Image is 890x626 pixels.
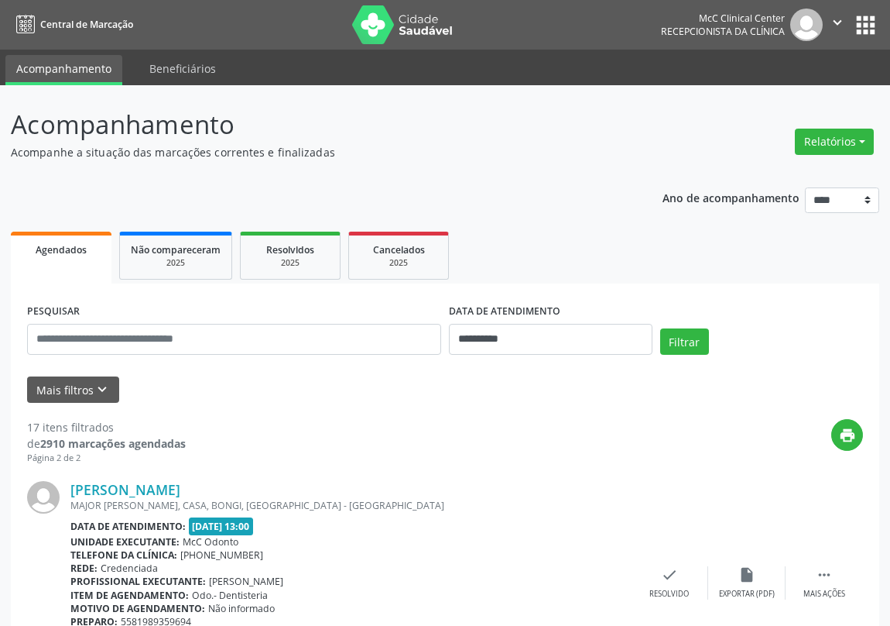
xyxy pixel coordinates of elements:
span: Credenciada [101,562,158,575]
p: Ano de acompanhamento [662,187,799,207]
span: Odo.- Dentisteria [192,589,268,602]
div: Resolvido [649,589,689,600]
img: img [790,9,823,41]
button: apps [852,12,879,39]
div: 2025 [360,257,437,269]
span: Agendados [36,243,87,256]
p: Acompanhe a situação das marcações correntes e finalizadas [11,144,618,160]
b: Telefone da clínica: [70,549,177,562]
img: img [27,481,60,514]
b: Unidade executante: [70,535,180,549]
i: keyboard_arrow_down [94,381,111,398]
div: Exportar (PDF) [719,589,775,600]
i: check [661,566,678,583]
span: McC Odonto [183,535,238,549]
span: [PHONE_NUMBER] [180,549,263,562]
b: Profissional executante: [70,575,206,588]
div: MAJOR [PERSON_NAME], CASA, BONGI, [GEOGRAPHIC_DATA] - [GEOGRAPHIC_DATA] [70,499,631,512]
div: Página 2 de 2 [27,452,186,465]
b: Data de atendimento: [70,520,186,533]
div: 2025 [252,257,329,269]
div: McC Clinical Center [661,12,785,25]
i:  [829,14,846,31]
span: Recepcionista da clínica [661,25,785,38]
a: [PERSON_NAME] [70,481,180,498]
label: PESQUISAR [27,300,80,324]
div: 17 itens filtrados [27,419,186,435]
span: [DATE] 13:00 [189,518,254,535]
span: [PERSON_NAME] [209,575,283,588]
div: de [27,435,186,452]
i:  [816,566,833,583]
button: Filtrar [660,328,709,355]
b: Item de agendamento: [70,589,189,602]
i: insert_drive_file [738,566,755,583]
span: Não informado [208,602,275,615]
p: Acompanhamento [11,105,618,144]
i: print [839,427,856,444]
div: Mais ações [803,589,845,600]
strong: 2910 marcações agendadas [40,436,186,451]
b: Motivo de agendamento: [70,602,205,615]
button: Relatórios [795,129,874,155]
span: Resolvidos [266,243,314,256]
span: Cancelados [373,243,425,256]
a: Beneficiários [139,55,227,82]
span: Não compareceram [131,243,221,256]
a: Central de Marcação [11,12,133,37]
span: Central de Marcação [40,18,133,31]
label: DATA DE ATENDIMENTO [449,300,560,324]
button:  [823,9,852,41]
button: print [831,419,863,451]
a: Acompanhamento [5,55,122,85]
button: Mais filtroskeyboard_arrow_down [27,377,119,404]
div: 2025 [131,257,221,269]
b: Rede: [70,562,98,575]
